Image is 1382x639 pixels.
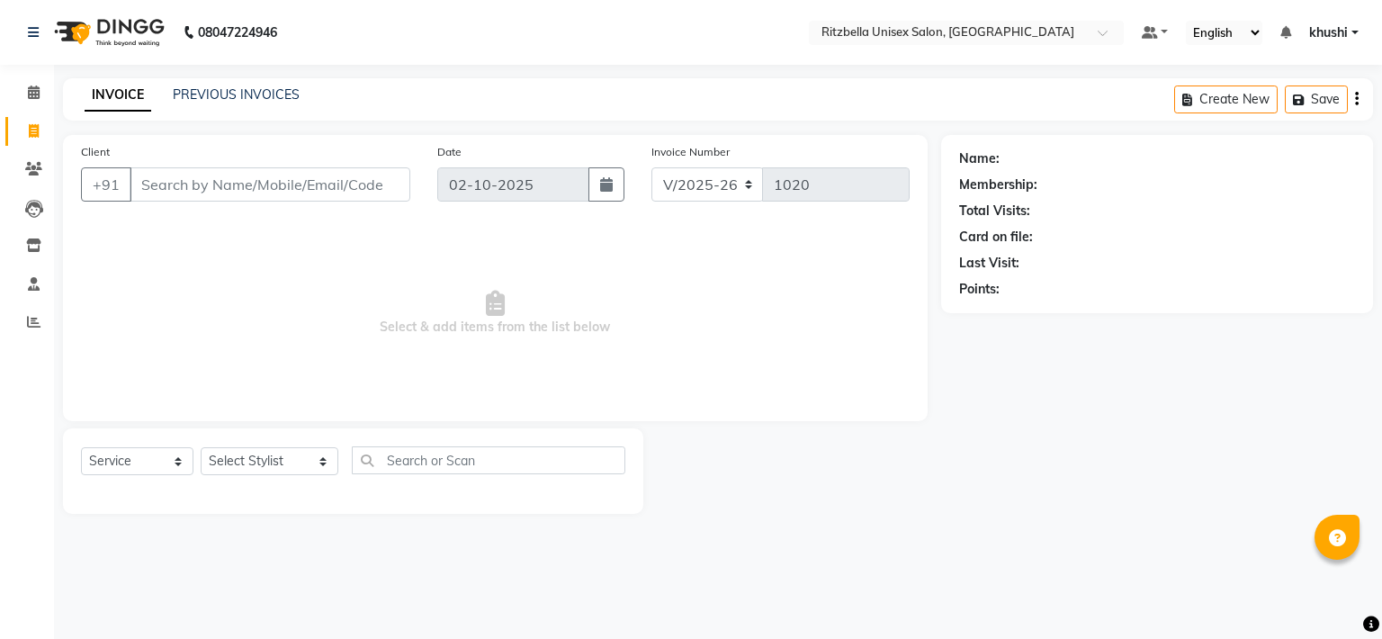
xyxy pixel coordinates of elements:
[130,167,410,202] input: Search by Name/Mobile/Email/Code
[959,175,1037,194] div: Membership:
[81,167,131,202] button: +91
[81,144,110,160] label: Client
[959,149,1000,168] div: Name:
[198,7,277,58] b: 08047224946
[959,254,1019,273] div: Last Visit:
[85,79,151,112] a: INVOICE
[1285,85,1348,113] button: Save
[1309,23,1348,42] span: khushi
[46,7,169,58] img: logo
[651,144,730,160] label: Invoice Number
[959,202,1030,220] div: Total Visits:
[437,144,462,160] label: Date
[959,228,1033,247] div: Card on file:
[173,86,300,103] a: PREVIOUS INVOICES
[959,280,1000,299] div: Points:
[1174,85,1278,113] button: Create New
[352,446,625,474] input: Search or Scan
[81,223,910,403] span: Select & add items from the list below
